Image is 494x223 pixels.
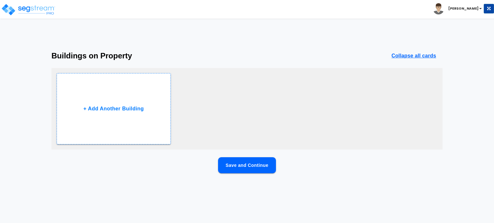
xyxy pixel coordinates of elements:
[1,3,56,16] img: logo_pro_r.png
[391,52,436,60] p: Collapse all cards
[57,73,171,144] button: + Add Another Building
[448,6,479,11] b: [PERSON_NAME]
[218,157,276,173] button: Save and Continue
[433,3,444,14] img: avatar.png
[51,51,132,60] h3: Buildings on Property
